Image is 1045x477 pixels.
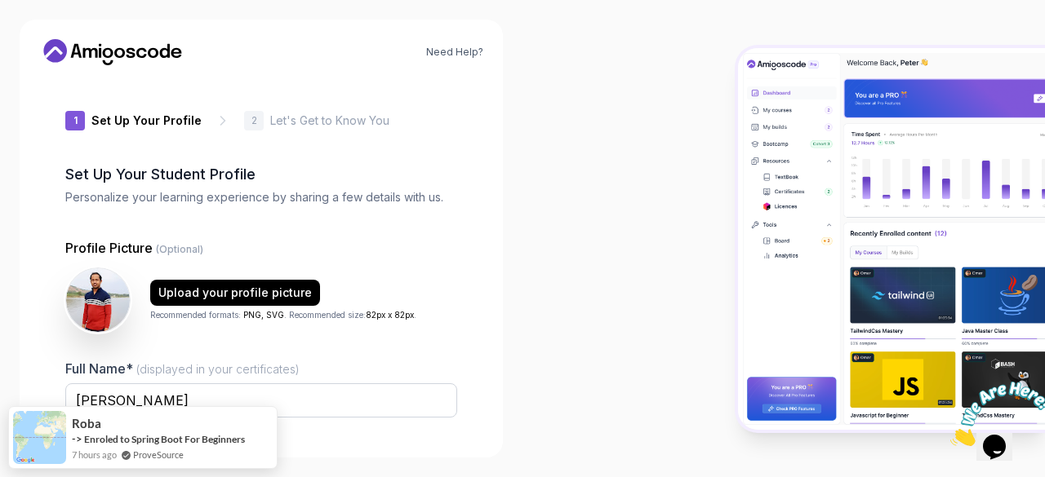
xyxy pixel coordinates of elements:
img: Chat attention grabber [7,7,108,71]
span: PNG, SVG [243,310,284,320]
p: 1 [73,116,78,126]
h2: Set Up Your Student Profile [65,163,457,186]
div: Upload your profile picture [158,285,312,301]
input: Enter your Full Name [65,383,457,417]
p: Let's Get to Know You [270,113,389,129]
span: (Optional) [156,243,203,255]
span: Roba [72,417,101,431]
img: provesource social proof notification image [13,411,66,464]
span: -> [72,432,82,445]
p: Recommended formats: . Recommended size: . [150,309,416,321]
label: Full Name* [65,360,300,377]
a: ProveSource [133,448,184,462]
p: 2 [251,116,257,126]
button: Upload your profile picture [150,280,320,306]
span: (displayed in your certificates) [136,362,300,376]
p: Profile Picture [65,238,457,258]
img: user profile image [66,268,130,332]
iframe: chat widget [944,375,1045,453]
span: 82px x 82px [366,310,414,320]
a: Home link [39,39,186,65]
img: Amigoscode Dashboard [738,48,1045,430]
a: Need Help? [426,46,483,59]
a: Enroled to Spring Boot For Beginners [84,433,245,445]
p: Personalize your learning experience by sharing a few details with us. [65,189,457,205]
span: 7 hours ago [72,448,117,462]
p: Set Up Your Profile [91,113,202,129]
